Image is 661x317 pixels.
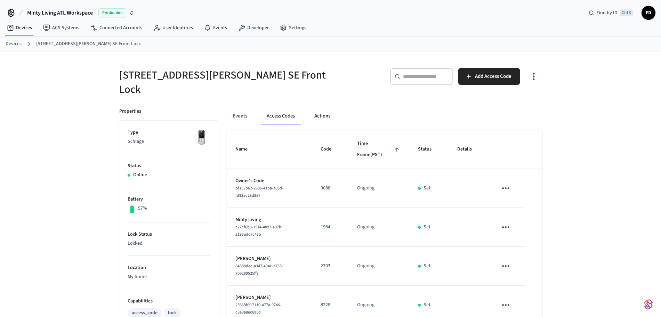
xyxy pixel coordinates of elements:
[235,302,281,315] span: 25669f6f-7110-477a-9746-c3e3a8ec695d
[132,309,158,317] div: access_code
[620,9,633,16] span: Ctrl K
[424,185,430,192] p: Set
[424,262,430,270] p: Set
[235,177,304,185] p: Owner's Code
[321,144,340,155] span: Code
[457,144,481,155] span: Details
[274,22,312,34] a: Settings
[321,301,340,309] p: 8228
[128,196,210,203] p: Battery
[227,108,542,124] div: ant example
[128,138,210,145] p: Schlage
[235,224,283,237] span: c27cf6b3-1514-4097-a97b-2197edc7c47b
[128,264,210,271] p: Location
[349,208,410,247] td: Ongoing
[6,40,22,48] a: Devices
[235,144,257,155] span: Name
[168,309,177,317] div: lock
[235,185,283,198] span: bf153b62-2696-41ba-a69d-fd92ac23d987
[128,129,210,136] p: Type
[98,8,126,17] span: Production
[1,22,38,34] a: Devices
[128,231,210,238] p: Lock Status
[309,108,336,124] button: Actions
[119,108,141,115] p: Properties
[424,301,430,309] p: Set
[458,68,520,85] button: Add Access Code
[27,9,93,17] span: Minty Living ATL Workspace
[349,247,410,286] td: Ongoing
[233,22,274,34] a: Developer
[349,169,410,208] td: Ongoing
[227,108,253,124] button: Events
[321,185,340,192] p: 0088
[85,22,148,34] a: Connected Accounts
[235,263,283,276] span: 84688dec-a347-494c-a755-706289525ff7
[321,262,340,270] p: 2703
[642,6,655,20] button: FD
[128,273,210,281] p: My home
[261,108,300,124] button: Access Codes
[475,72,511,81] span: Add Access Code
[38,22,85,34] a: ACS Systems
[148,22,199,34] a: User Identities
[133,171,147,179] p: Online
[128,162,210,170] p: Status
[418,144,441,155] span: Status
[138,205,147,212] p: 97%
[644,299,653,310] img: SeamLogoGradient.69752ec5.svg
[235,216,304,223] p: Minty Living
[424,223,430,231] p: Set
[357,138,401,160] span: Time Frame(PST)
[199,22,233,34] a: Events
[583,7,639,19] div: Find by IDCtrl K
[235,294,304,301] p: [PERSON_NAME]
[128,240,210,247] p: Locked
[596,9,618,16] span: Find by ID
[119,68,327,97] h5: [STREET_ADDRESS][PERSON_NAME] SE Front Lock
[193,129,210,146] img: Yale Assure Touchscreen Wifi Smart Lock, Satin Nickel, Front
[642,7,655,19] span: FD
[128,298,210,305] p: Capabilities
[36,40,141,48] a: [STREET_ADDRESS][PERSON_NAME] SE Front Lock
[321,223,340,231] p: 1984
[235,255,304,262] p: [PERSON_NAME]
